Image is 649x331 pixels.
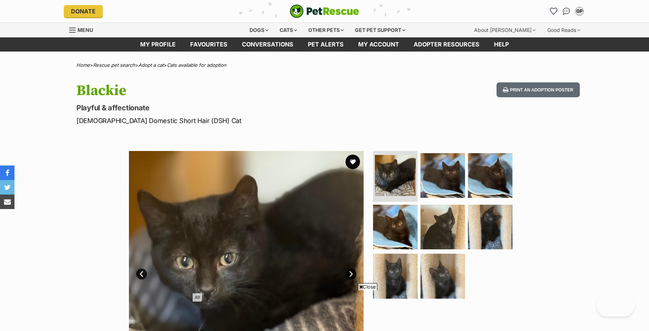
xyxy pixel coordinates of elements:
a: conversations [235,37,301,52]
p: Playful & affectionate [76,103,383,113]
img: Photo of Blackie [468,153,512,198]
div: Cats [275,23,302,37]
div: Dogs [244,23,273,37]
img: chat-41dd97257d64d25036548639549fe6c8038ab92f7586957e7f3b1b290dea8141.svg [563,8,570,15]
img: Photo of Blackie [420,254,465,298]
img: Photo of Blackie [420,153,465,198]
a: Help [487,37,516,52]
div: > > > [58,62,591,68]
img: Photo of Blackie [375,155,416,196]
a: Menu [69,23,98,36]
button: Print an adoption poster [497,82,580,97]
a: Prev [136,269,147,279]
a: Cats available for adoption [167,62,226,68]
a: Next [346,269,356,279]
a: My account [351,37,406,52]
a: Donate [64,5,103,17]
div: Get pet support [350,23,410,37]
a: Adopter resources [406,37,487,52]
h1: Blackie [76,82,383,99]
a: Conversations [561,5,572,17]
img: Photo of Blackie [373,205,418,249]
iframe: Help Scout Beacon - Open [596,295,635,316]
button: My account [574,5,585,17]
a: PetRescue [290,4,359,18]
ul: Account quick links [548,5,585,17]
div: Good Reads [542,23,585,37]
span: Menu [78,27,93,33]
a: Rescue pet search [93,62,135,68]
button: favourite [346,155,360,169]
span: AD [193,293,202,302]
img: Photo of Blackie [420,205,465,249]
a: Favourites [548,5,559,17]
a: Adopt a cat [138,62,164,68]
div: GP [576,8,583,15]
p: [DEMOGRAPHIC_DATA] Domestic Short Hair (DSH) Cat [76,116,383,126]
img: Photo of Blackie [468,205,512,249]
div: Other pets [303,23,349,37]
div: About [PERSON_NAME] [469,23,541,37]
a: Pet alerts [301,37,351,52]
a: Home [76,62,90,68]
img: Photo of Blackie [373,254,418,298]
img: logo-cat-932fe2b9b8326f06289b0f2fb663e598f794de774fb13d1741a6617ecf9a85b4.svg [290,4,359,18]
span: Close [358,283,377,290]
a: Favourites [183,37,235,52]
a: My profile [133,37,183,52]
